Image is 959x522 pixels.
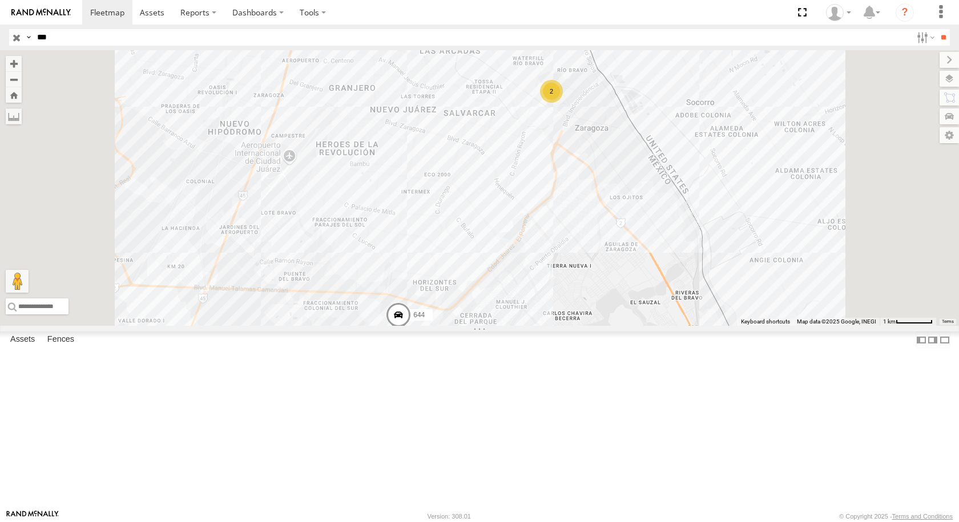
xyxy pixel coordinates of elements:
[797,318,876,325] span: Map data ©2025 Google, INEGI
[892,513,953,520] a: Terms and Conditions
[24,29,33,46] label: Search Query
[6,71,22,87] button: Zoom out
[5,332,41,348] label: Assets
[939,331,950,348] label: Hide Summary Table
[896,3,914,22] i: ?
[822,4,855,21] div: MANUEL HERNANDEZ
[11,9,71,17] img: rand-logo.svg
[6,87,22,103] button: Zoom Home
[880,318,936,326] button: Map Scale: 1 km per 61 pixels
[741,318,790,326] button: Keyboard shortcuts
[6,270,29,293] button: Drag Pegman onto the map to open Street View
[6,511,59,522] a: Visit our Website
[413,310,425,318] span: 644
[428,513,471,520] div: Version: 308.01
[912,29,937,46] label: Search Filter Options
[927,331,938,348] label: Dock Summary Table to the Right
[940,127,959,143] label: Map Settings
[883,318,896,325] span: 1 km
[42,332,80,348] label: Fences
[6,56,22,71] button: Zoom in
[839,513,953,520] div: © Copyright 2025 -
[540,80,563,103] div: 2
[916,331,927,348] label: Dock Summary Table to the Left
[6,108,22,124] label: Measure
[942,319,954,324] a: Terms (opens in new tab)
